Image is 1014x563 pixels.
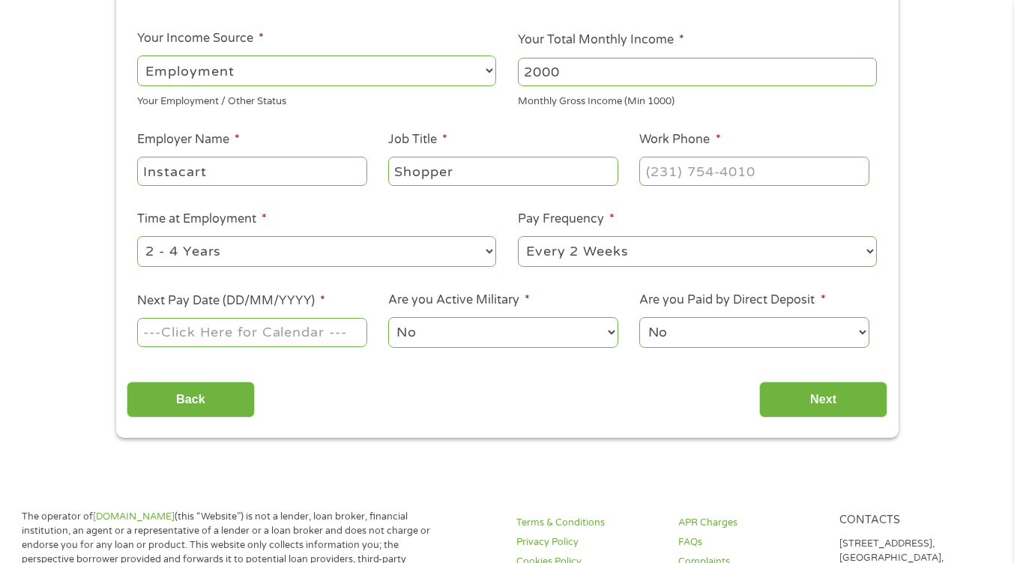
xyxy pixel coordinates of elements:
[388,157,618,185] input: Cashier
[639,292,825,308] label: Are you Paid by Direct Deposit
[137,132,240,148] label: Employer Name
[759,382,887,418] input: Next
[137,318,366,346] input: ---Click Here for Calendar ---
[93,511,175,523] a: [DOMAIN_NAME]
[839,514,983,528] h4: Contacts
[137,293,325,309] label: Next Pay Date (DD/MM/YYYY)
[137,157,366,185] input: Walmart
[518,89,877,109] div: Monthly Gross Income (Min 1000)
[518,58,877,86] input: 1800
[639,157,869,185] input: (231) 754-4010
[518,32,684,48] label: Your Total Monthly Income
[137,211,267,227] label: Time at Employment
[127,382,255,418] input: Back
[518,211,615,227] label: Pay Frequency
[639,132,720,148] label: Work Phone
[388,132,447,148] label: Job Title
[388,292,530,308] label: Are you Active Military
[678,516,822,530] a: APR Charges
[137,31,264,46] label: Your Income Source
[678,535,822,550] a: FAQs
[516,516,660,530] a: Terms & Conditions
[137,89,496,109] div: Your Employment / Other Status
[516,535,660,550] a: Privacy Policy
